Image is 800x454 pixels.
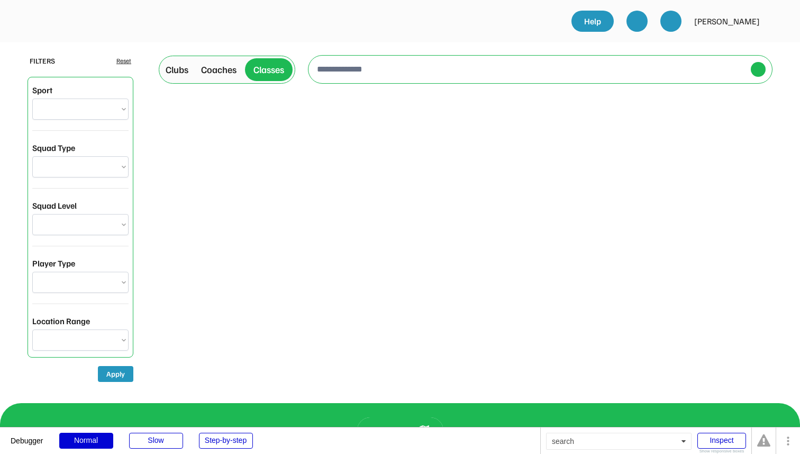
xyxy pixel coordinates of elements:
div: Sport [32,84,52,96]
div: Clubs [166,63,188,77]
div: Coaches [201,63,237,77]
div: Squad Level [32,199,77,212]
div: Show responsive boxes [697,449,746,453]
div: Location Range [32,315,90,327]
div: search [546,433,692,450]
div: Reset [116,56,131,66]
div: Normal [59,433,113,449]
div: Classes [253,63,284,77]
button: Apply [98,366,133,382]
div: [PERSON_NAME] [694,15,760,28]
div: Debugger [11,428,43,444]
a: Help [571,11,614,32]
div: Step-by-step [199,433,253,449]
img: yH5BAEAAAAALAAAAAABAAEAAAIBRAA7 [666,16,676,26]
div: Map View [370,424,412,437]
img: yH5BAEAAAAALAAAAAABAAEAAAIBRAA7 [632,16,642,26]
div: Inspect [697,433,746,449]
div: FILTERS [30,55,55,66]
div: Slow [129,433,183,449]
img: yH5BAEAAAAALAAAAAABAAEAAAIBRAA7 [754,65,762,74]
div: Player Type [32,257,75,270]
img: yH5BAEAAAAALAAAAAABAAEAAAIBRAA7 [766,11,787,32]
img: yH5BAEAAAAALAAAAAABAAEAAAIBRAA7 [15,11,121,31]
div: Squad Type [32,141,75,154]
